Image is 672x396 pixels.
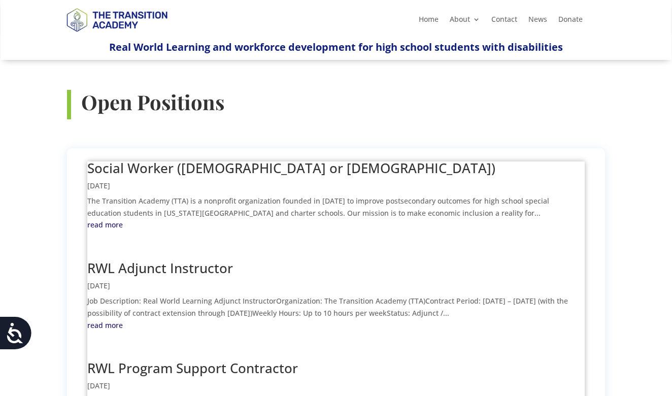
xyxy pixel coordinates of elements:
a: Donate [558,16,583,27]
p: The Transition Academy (TTA) is a nonprofit organization founded in [DATE] to improve postseconda... [87,195,584,219]
a: read more [87,219,584,231]
a: read more [87,319,584,332]
a: Contact [491,16,517,27]
a: About [450,16,480,27]
span: Real World Learning and workforce development for high school students with disabilities [109,40,563,54]
h3: Open Positions [81,90,604,119]
a: RWL Adjunct Instructor [87,259,233,277]
a: Logo-Noticias [62,30,172,40]
img: TTA Brand_TTA Primary Logo_Horizontal_Light BG [62,2,172,38]
a: RWL Program Support Contractor [87,359,298,377]
a: Home [419,16,439,27]
span: [DATE] [87,281,110,290]
p: Job Description: Real World Learning Adjunct InstructorOrganization: The Transition Academy (TTA)... [87,295,584,319]
a: Social Worker ([DEMOGRAPHIC_DATA] or [DEMOGRAPHIC_DATA]) [87,159,495,177]
span: [DATE] [87,381,110,390]
a: News [528,16,547,27]
span: [DATE] [87,181,110,190]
